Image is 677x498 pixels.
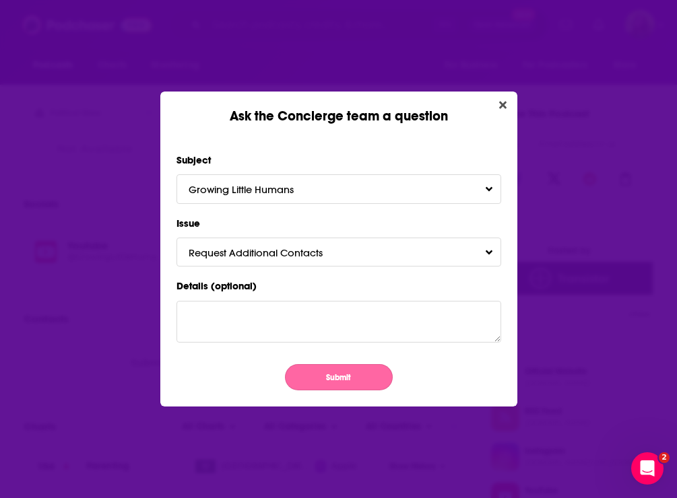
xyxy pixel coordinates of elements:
button: Submit [285,364,393,390]
label: Issue [176,215,501,232]
iframe: Intercom live chat [631,452,664,485]
button: Growing Little HumansToggle Pronoun Dropdown [176,174,501,203]
button: Request Additional ContactsToggle Pronoun Dropdown [176,238,501,266]
label: Subject [176,151,501,169]
span: 2 [659,452,670,463]
button: Close [494,97,512,114]
label: Details (optional) [176,277,501,295]
div: Ask the Concierge team a question [160,92,517,124]
span: Request Additional Contacts [189,246,350,259]
span: Growing Little Humans [189,183,321,196]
